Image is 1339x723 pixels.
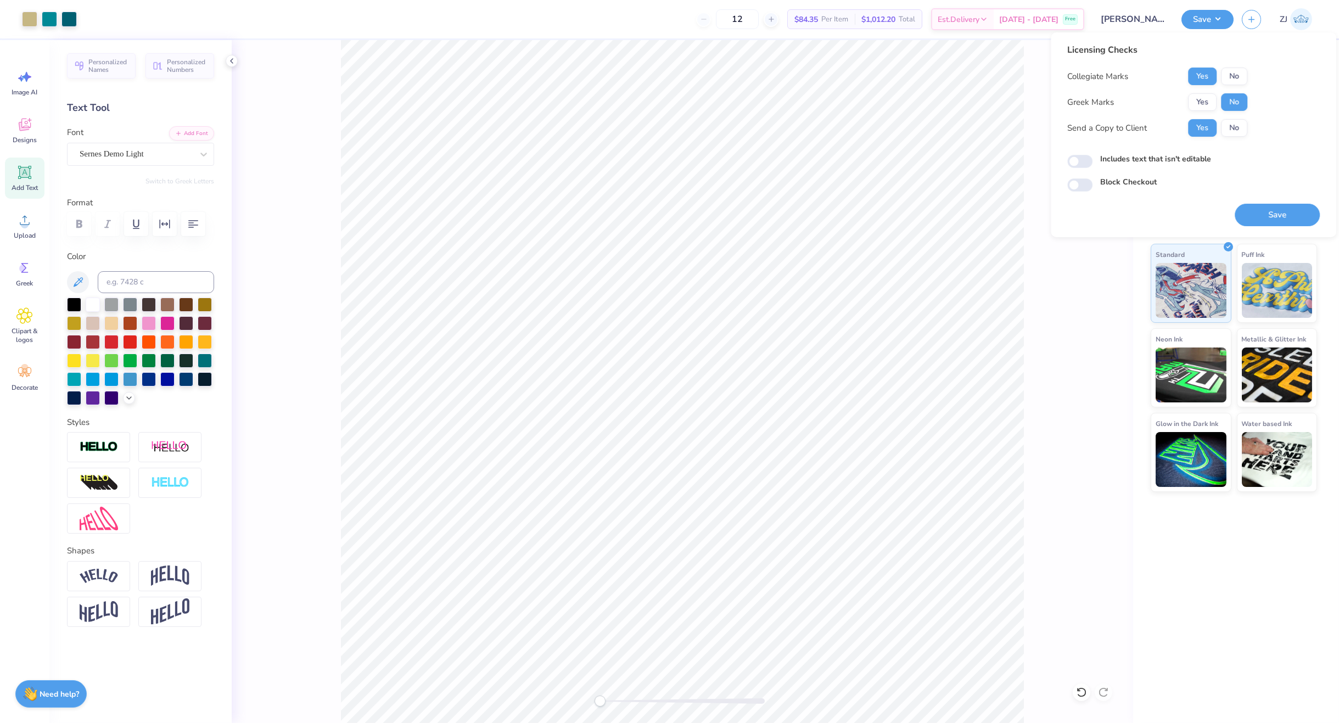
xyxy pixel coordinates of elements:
span: Personalized Numbers [167,58,208,74]
button: Personalized Names [67,53,136,79]
button: No [1221,119,1247,137]
span: Designs [13,136,37,144]
div: Text Tool [67,100,214,115]
img: Glow in the Dark Ink [1156,432,1226,487]
span: Free [1065,15,1075,23]
button: Yes [1188,68,1217,85]
span: Per Item [821,14,848,25]
span: $1,012.20 [861,14,895,25]
span: Total [899,14,915,25]
div: Send a Copy to Client [1067,122,1147,134]
img: Water based Ink [1242,432,1313,487]
span: Image AI [12,88,38,97]
label: Block Checkout [1100,176,1157,188]
span: Decorate [12,383,38,392]
img: Rise [151,598,189,625]
button: Switch to Greek Letters [145,177,214,186]
img: Puff Ink [1242,263,1313,318]
img: Standard [1156,263,1226,318]
img: Free Distort [80,507,118,530]
img: Negative Space [151,477,189,489]
span: Water based Ink [1242,418,1292,429]
label: Styles [67,416,89,429]
button: No [1221,93,1247,111]
label: Color [67,250,214,263]
img: Arch [151,565,189,586]
label: Format [67,197,214,209]
a: ZJ [1275,8,1317,30]
span: Glow in the Dark Ink [1156,418,1218,429]
img: Flag [80,601,118,623]
span: Greek [16,279,33,288]
span: [DATE] - [DATE] [999,14,1058,25]
span: Puff Ink [1242,249,1265,260]
input: – – [716,9,759,29]
img: Neon Ink [1156,348,1226,402]
div: Greek Marks [1067,96,1114,109]
img: Shadow [151,440,189,454]
span: Neon Ink [1156,333,1183,345]
div: Licensing Checks [1067,43,1247,57]
img: Stroke [80,441,118,453]
button: No [1221,68,1247,85]
img: 3D Illusion [80,474,118,492]
img: Zhor Junavee Antocan [1290,8,1312,30]
button: Save [1235,204,1320,226]
span: Upload [14,231,36,240]
img: Arc [80,569,118,584]
input: Untitled Design [1093,8,1173,30]
span: $84.35 [794,14,818,25]
span: Personalized Names [88,58,129,74]
input: e.g. 7428 c [98,271,214,293]
label: Font [67,126,83,139]
button: Yes [1188,119,1217,137]
span: Standard [1156,249,1185,260]
span: Est. Delivery [938,14,979,25]
button: Yes [1188,93,1217,111]
div: Collegiate Marks [1067,70,1128,83]
button: Save [1181,10,1234,29]
span: Clipart & logos [7,327,43,344]
strong: Need help? [40,689,80,699]
button: Personalized Numbers [145,53,214,79]
span: Metallic & Glitter Ink [1242,333,1307,345]
label: Shapes [67,545,94,557]
span: Add Text [12,183,38,192]
label: Includes text that isn't editable [1100,153,1211,165]
span: ZJ [1280,13,1287,26]
img: Metallic & Glitter Ink [1242,348,1313,402]
div: Accessibility label [595,696,606,707]
button: Add Font [169,126,214,141]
